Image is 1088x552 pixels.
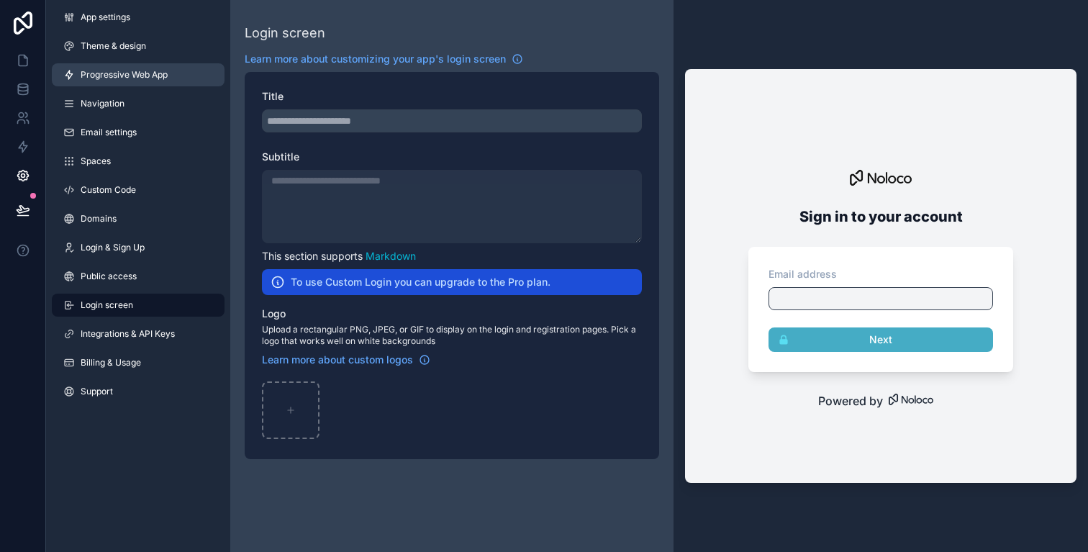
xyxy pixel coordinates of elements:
[262,250,363,262] span: This section supports
[81,69,168,81] span: Progressive Web App
[52,236,225,259] a: Login & Sign Up
[245,52,506,66] span: Learn more about customizing your app's login screen
[52,351,225,374] a: Billing & Usage
[81,242,145,253] span: Login & Sign Up
[769,327,993,352] button: Next
[52,322,225,345] a: Integrations & API Keys
[245,23,325,43] div: Login screen
[262,307,286,320] span: Logo
[52,178,225,202] a: Custom Code
[769,267,837,281] label: Email address
[262,150,299,163] span: Subtitle
[262,353,430,367] a: Learn more about custom logos
[81,386,113,397] span: Support
[843,163,917,192] img: logo
[81,155,111,167] span: Spaces
[52,6,225,29] a: App settings
[52,92,225,115] a: Navigation
[743,204,1019,230] h2: Sign in to your account
[81,184,136,196] span: Custom Code
[52,207,225,230] a: Domains
[52,150,225,173] a: Spaces
[52,265,225,288] a: Public access
[81,213,117,225] span: Domains
[81,98,124,109] span: Navigation
[366,250,416,262] a: Markdown
[291,275,550,289] h2: To use Custom Login you can upgrade to the Pro plan.
[52,63,225,86] a: Progressive Web App
[81,40,146,52] span: Theme & design
[52,294,225,317] a: Login screen
[685,392,1076,410] a: Powered by
[81,299,133,311] span: Login screen
[52,380,225,403] a: Support
[81,328,175,340] span: Integrations & API Keys
[262,353,413,367] span: Learn more about custom logos
[262,90,284,102] span: Title
[262,324,642,347] span: Upload a rectangular PNG, JPEG, or GIF to display on the login and registration pages. Pick a log...
[245,52,523,66] a: Learn more about customizing your app's login screen
[52,35,225,58] a: Theme & design
[81,127,137,138] span: Email settings
[52,121,225,144] a: Email settings
[81,357,141,368] span: Billing & Usage
[818,392,883,410] span: Powered by
[81,12,130,23] span: App settings
[81,271,137,282] span: Public access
